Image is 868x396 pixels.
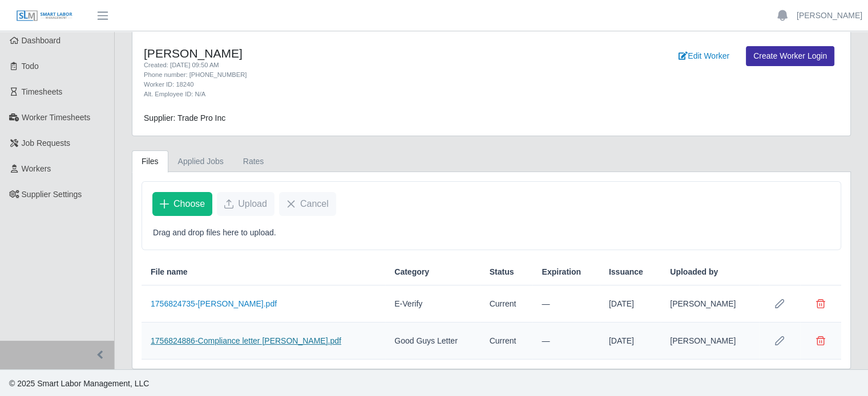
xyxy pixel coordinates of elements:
[151,266,188,278] span: File name
[233,150,274,173] a: Rates
[22,190,82,199] span: Supplier Settings
[746,46,834,66] a: Create Worker Login
[600,285,661,322] td: [DATE]
[609,266,643,278] span: Issuance
[151,336,341,345] a: 1756824886-Compliance letter [PERSON_NAME].pdf
[490,266,514,278] span: Status
[152,192,212,216] button: Choose
[809,329,832,352] button: Delete file
[144,80,542,89] div: Worker ID: 18240
[481,322,533,360] td: Current
[144,70,542,80] div: Phone number: [PHONE_NUMBER]
[279,192,336,216] button: Cancel
[168,150,233,173] a: Applied Jobs
[144,89,542,99] div: Alt. Employee ID: N/A
[385,322,480,360] td: Good Guys Letter
[394,266,429,278] span: Category
[144,113,225,123] span: Supplier: Trade Pro Inc
[22,138,71,148] span: Job Requests
[217,192,274,216] button: Upload
[797,10,862,22] a: [PERSON_NAME]
[809,292,832,315] button: Delete file
[22,87,63,96] span: Timesheets
[151,299,277,308] a: 1756824735-[PERSON_NAME].pdf
[300,197,329,211] span: Cancel
[22,36,61,45] span: Dashboard
[144,60,542,70] div: Created: [DATE] 09:50 AM
[22,62,39,71] span: Todo
[532,285,599,322] td: —
[600,322,661,360] td: [DATE]
[144,46,542,60] h4: [PERSON_NAME]
[481,285,533,322] td: Current
[532,322,599,360] td: —
[670,266,718,278] span: Uploaded by
[132,150,168,173] a: Files
[661,285,759,322] td: [PERSON_NAME]
[768,292,791,315] button: Row Edit
[671,46,737,66] a: Edit Worker
[768,329,791,352] button: Row Edit
[153,227,830,239] p: Drag and drop files here to upload.
[22,113,90,122] span: Worker Timesheets
[661,322,759,360] td: [PERSON_NAME]
[173,197,205,211] span: Choose
[9,379,149,388] span: © 2025 Smart Labor Management, LLC
[542,266,580,278] span: Expiration
[385,285,480,322] td: E-Verify
[238,197,267,211] span: Upload
[16,10,73,22] img: SLM Logo
[22,164,51,173] span: Workers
